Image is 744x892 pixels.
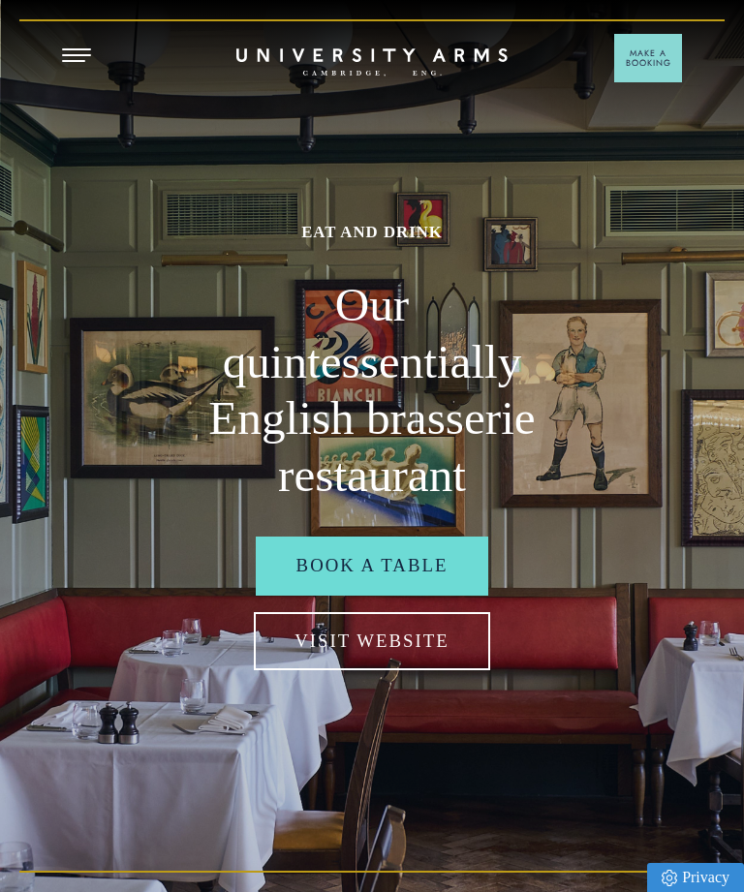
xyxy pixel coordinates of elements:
[62,48,91,64] button: Open Menu
[662,870,677,886] img: Privacy
[647,863,744,892] a: Privacy
[186,222,558,244] h1: Eat and drink
[186,277,558,504] h2: Our quintessentially English brasserie restaurant
[626,48,671,68] span: Make a Booking
[256,537,489,595] a: Book a table
[254,612,489,670] a: Visit Website
[614,34,682,82] button: Make a BookingArrow icon
[236,48,508,77] a: Home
